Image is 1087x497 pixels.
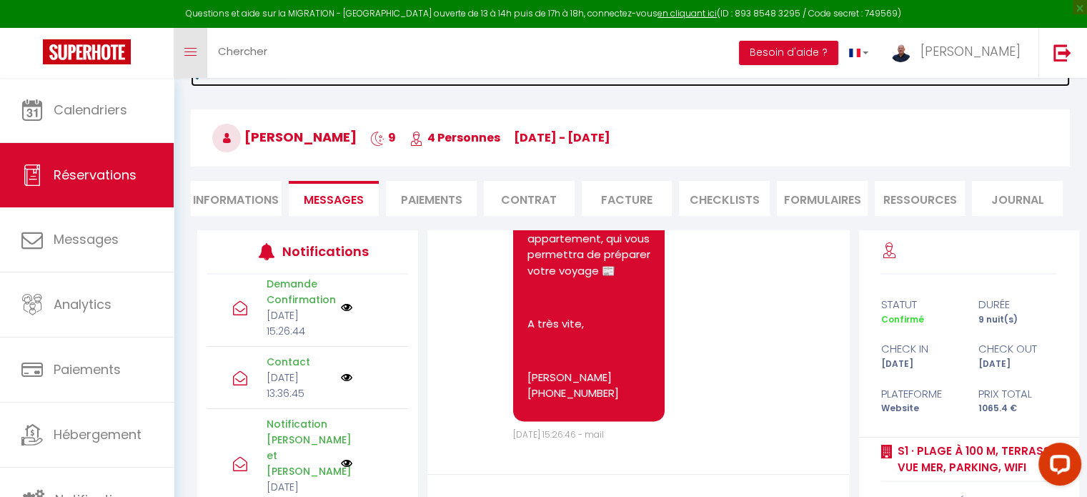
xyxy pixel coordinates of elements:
[218,44,267,59] span: Chercher
[871,358,969,371] div: [DATE]
[341,372,352,383] img: NO IMAGE
[1027,437,1087,497] iframe: LiveChat chat widget
[777,181,868,216] li: FORMULAIRES
[191,181,282,216] li: Informations
[54,360,121,378] span: Paiements
[527,370,650,402] p: [PERSON_NAME] [PHONE_NUMBER]
[739,41,838,65] button: Besoin d'aide ?
[679,181,770,216] li: CHECKLISTS
[54,166,137,184] span: Réservations
[972,181,1063,216] li: Journal
[410,129,500,146] span: 4 Personnes
[1053,44,1071,61] img: logout
[267,354,332,370] p: Contact
[514,129,610,146] span: [DATE] - [DATE]
[43,39,131,64] img: Super Booking
[267,307,332,339] p: [DATE] 15:26:44
[890,41,911,62] img: ...
[920,42,1021,60] span: [PERSON_NAME]
[282,235,367,267] h3: Notifications
[207,28,278,78] a: Chercher
[871,385,969,403] div: Plateforme
[657,7,717,19] a: en cliquant ici
[879,28,1038,78] a: ... [PERSON_NAME]
[386,181,477,216] li: Paiements
[969,296,1067,313] div: durée
[484,181,575,216] li: Contrat
[969,385,1067,403] div: Prix total
[341,458,352,469] img: NO IMAGE
[341,302,352,313] img: NO IMAGE
[875,181,966,216] li: Ressources
[969,340,1067,358] div: check out
[582,181,672,216] li: Facture
[969,402,1067,415] div: 1065.4 €
[54,230,119,248] span: Messages
[527,316,650,333] p: A très vite,
[267,276,332,307] p: Demande Confirmation
[969,313,1067,327] div: 9 nuit(s)
[880,313,923,325] span: Confirmé
[370,129,396,146] span: 9
[54,425,142,443] span: Hébergement
[54,101,127,119] span: Calendriers
[892,443,1057,476] a: S1 · Plage à 100 m, terrasse vue mer, parking, wifi
[871,340,969,358] div: check in
[267,370,332,401] p: [DATE] 13:36:45
[267,416,332,479] p: Notification [PERSON_NAME] et [PERSON_NAME]
[527,182,650,279] p: A réception, vous recevrez le livret d'accueil de votre appartement, qui vous permettra de prépar...
[304,192,364,208] span: Messages
[212,128,357,146] span: [PERSON_NAME]
[513,428,604,441] span: [DATE] 15:26:46 - mail
[54,295,111,313] span: Analytics
[871,296,969,313] div: statut
[871,402,969,415] div: Website
[969,358,1067,371] div: [DATE]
